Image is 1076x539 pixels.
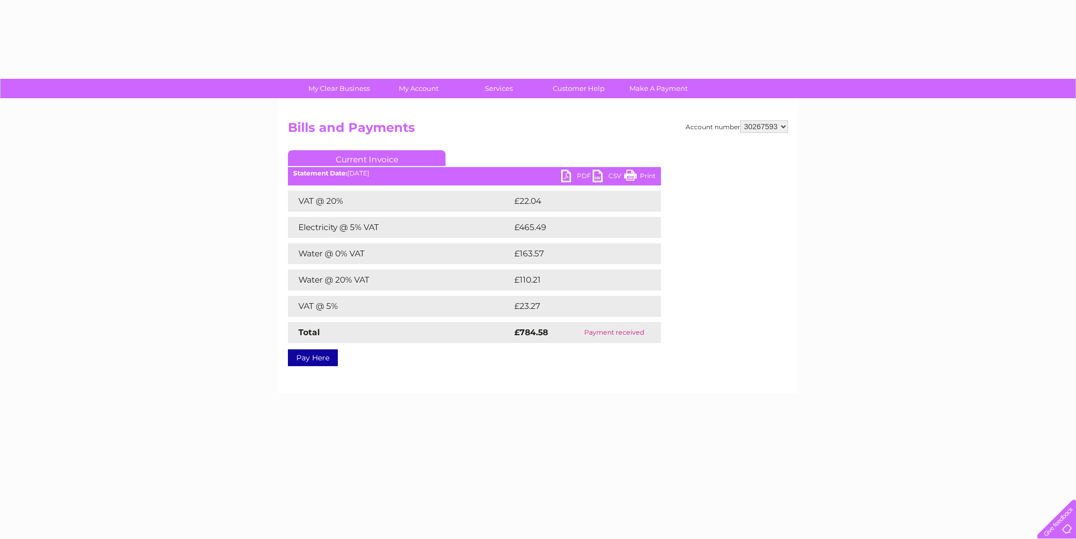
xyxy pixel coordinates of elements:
[512,217,643,238] td: £465.49
[615,79,702,98] a: Make A Payment
[512,269,639,291] td: £110.21
[288,170,661,177] div: [DATE]
[288,217,512,238] td: Electricity @ 5% VAT
[514,327,548,337] strong: £784.58
[288,120,788,140] h2: Bills and Payments
[288,243,512,264] td: Water @ 0% VAT
[293,169,347,177] b: Statement Date:
[512,296,639,317] td: £23.27
[512,191,640,212] td: £22.04
[593,170,624,185] a: CSV
[296,79,382,98] a: My Clear Business
[376,79,462,98] a: My Account
[567,322,661,343] td: Payment received
[686,120,788,133] div: Account number
[288,150,446,166] a: Current Invoice
[288,296,512,317] td: VAT @ 5%
[535,79,622,98] a: Customer Help
[298,327,320,337] strong: Total
[288,191,512,212] td: VAT @ 20%
[288,349,338,366] a: Pay Here
[456,79,542,98] a: Services
[561,170,593,185] a: PDF
[624,170,656,185] a: Print
[512,243,642,264] td: £163.57
[288,269,512,291] td: Water @ 20% VAT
